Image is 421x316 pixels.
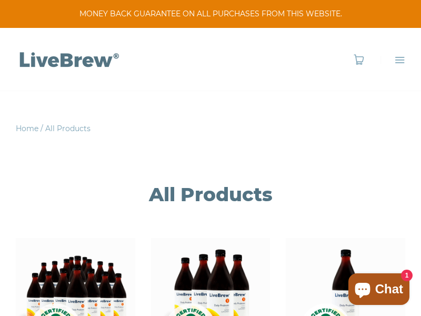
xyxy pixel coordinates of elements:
a: Menu [380,54,405,65]
h1: All Products [16,182,405,206]
a: Home [16,124,38,133]
span: All Products [45,124,91,133]
img: LiveBrew [16,50,121,68]
inbox-online-store-chat: Shopify online store chat [345,273,413,308]
span: / [41,124,43,133]
span: MONEY BACK GUARANTEE ON ALL PURCHASES FROM THIS WEBSITE. [16,8,405,19]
